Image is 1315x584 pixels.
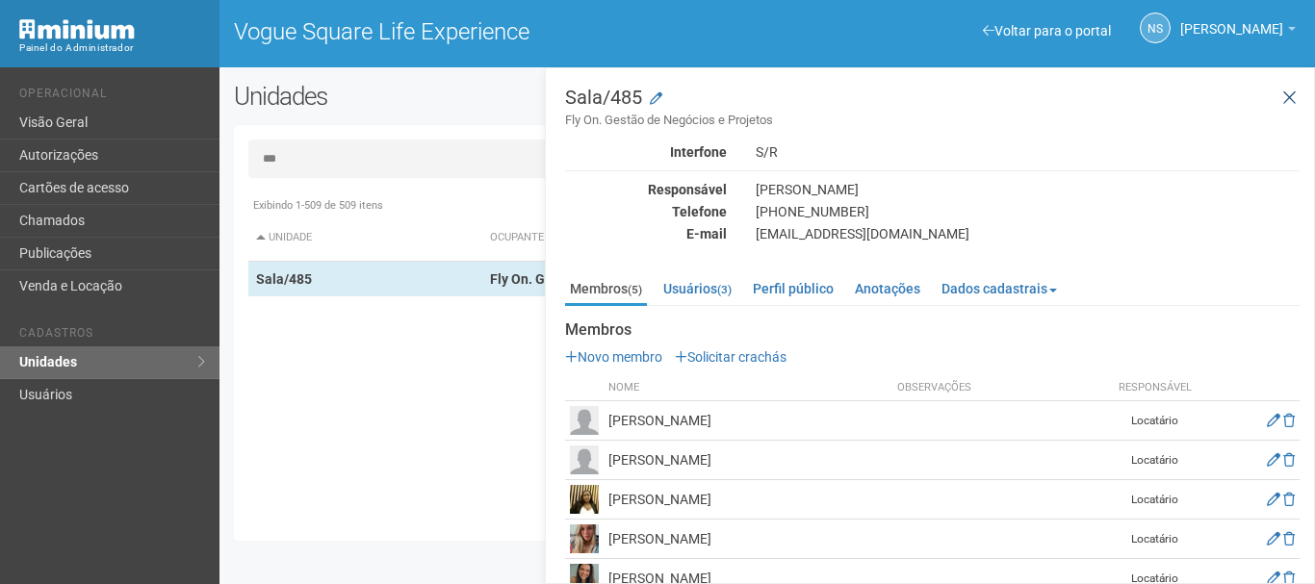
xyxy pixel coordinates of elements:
[850,274,925,303] a: Anotações
[565,349,662,365] a: Novo membro
[650,89,662,109] a: Modificar a unidade
[565,274,647,306] a: Membros(5)
[741,181,1314,198] div: [PERSON_NAME]
[565,321,1300,339] strong: Membros
[741,225,1314,242] div: [EMAIL_ADDRESS][DOMAIN_NAME]
[717,283,732,296] small: (3)
[19,39,205,57] div: Painel do Administrador
[1107,401,1203,441] td: Locatário
[551,143,741,161] div: Interfone
[604,480,892,520] td: [PERSON_NAME]
[604,375,892,401] th: Nome
[234,19,753,44] h1: Vogue Square Life Experience
[1283,452,1295,468] a: Excluir membro
[748,274,838,303] a: Perfil público
[19,326,205,346] li: Cadastros
[604,520,892,559] td: [PERSON_NAME]
[658,274,736,303] a: Usuários(3)
[1180,24,1296,39] a: [PERSON_NAME]
[1107,520,1203,559] td: Locatário
[490,271,724,287] strong: Fly On. Gestão de Negócios e Projetos
[983,23,1111,38] a: Voltar para o portal
[675,349,786,365] a: Solicitar crachás
[551,225,741,242] div: E-mail
[1283,531,1295,546] a: Excluir membro
[604,441,892,480] td: [PERSON_NAME]
[234,82,661,111] h2: Unidades
[1267,452,1280,468] a: Editar membro
[1267,492,1280,507] a: Editar membro
[604,401,892,441] td: [PERSON_NAME]
[1267,413,1280,428] a: Editar membro
[570,445,599,474] img: user.png
[628,283,642,296] small: (5)
[1283,413,1295,428] a: Excluir membro
[570,524,599,553] img: user.png
[19,19,135,39] img: Minium
[1107,480,1203,520] td: Locatário
[570,485,599,514] img: user.png
[1180,3,1283,37] span: Nicolle Silva
[565,112,1300,129] small: Fly On. Gestão de Negócios e Projetos
[248,197,1286,215] div: Exibindo 1-509 de 509 itens
[892,375,1107,401] th: Observações
[570,406,599,435] img: user.png
[565,88,1300,129] h3: Sala/485
[551,181,741,198] div: Responsável
[741,203,1314,220] div: [PHONE_NUMBER]
[1267,531,1280,546] a: Editar membro
[19,87,205,107] li: Operacional
[1283,492,1295,507] a: Excluir membro
[741,143,1314,161] div: S/R
[1107,441,1203,480] td: Locatário
[248,215,483,262] th: Unidade: activate to sort column descending
[937,274,1062,303] a: Dados cadastrais
[256,271,312,287] strong: Sala/485
[482,215,913,262] th: Ocupante: activate to sort column ascending
[1140,13,1171,43] a: NS
[1107,375,1203,401] th: Responsável
[551,203,741,220] div: Telefone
